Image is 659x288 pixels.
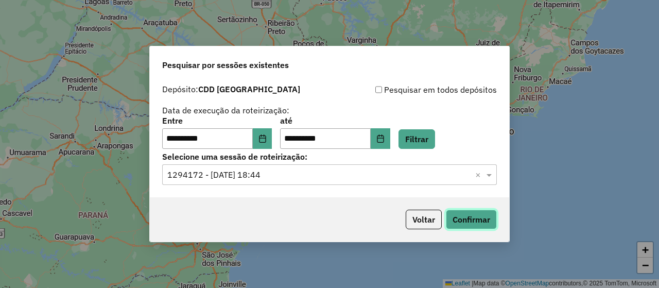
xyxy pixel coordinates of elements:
[253,128,272,149] button: Choose Date
[446,210,497,229] button: Confirmar
[398,129,435,149] button: Filtrar
[162,114,272,127] label: Entre
[162,150,497,163] label: Selecione uma sessão de roteirização:
[406,210,442,229] button: Voltar
[198,84,300,94] strong: CDD [GEOGRAPHIC_DATA]
[162,59,289,71] span: Pesquisar por sessões existentes
[329,83,497,96] div: Pesquisar em todos depósitos
[371,128,390,149] button: Choose Date
[475,168,484,181] span: Clear all
[280,114,390,127] label: até
[162,83,300,95] label: Depósito:
[162,104,289,116] label: Data de execução da roteirização:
